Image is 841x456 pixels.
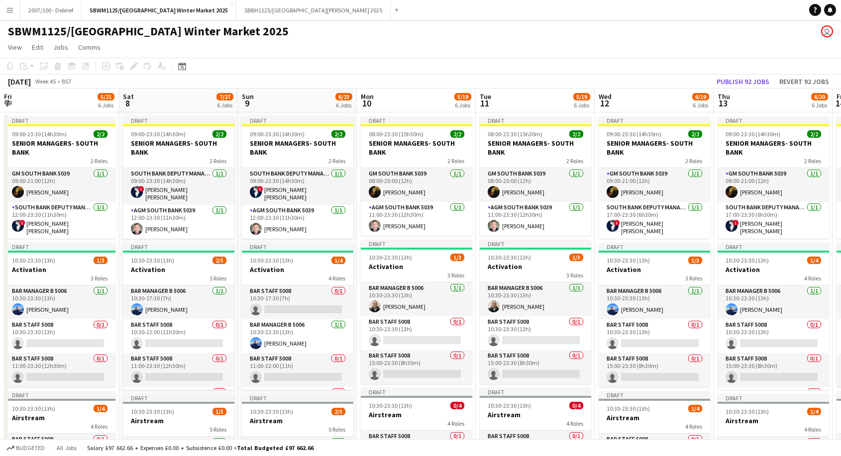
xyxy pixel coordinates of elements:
app-card-role: GM South Bank 50391/109:00-21:00 (12h)[PERSON_NAME] [599,168,710,202]
h1: SBWM1125/[GEOGRAPHIC_DATA] Winter Market 2025 [8,24,289,39]
app-card-role: South Bank Deputy Manager 50391/109:00-23:30 (14h30m)![PERSON_NAME] [PERSON_NAME] [123,168,234,205]
div: Draft10:30-23:30 (13h)1/3Activation3 RolesBar Manager B 50061/110:30-23:30 (13h)[PERSON_NAME]Bar ... [480,240,591,384]
h3: SENIOR MANAGERS- SOUTH BANK [599,139,710,157]
h3: Activation [242,265,353,274]
div: Draft [361,240,472,248]
app-card-role: Bar Staff 50080/115:00-23:30 (8h30m) [718,353,829,387]
app-card-role: AGM South Bank 50391/112:00-23:30 (11h30m)[PERSON_NAME] [123,205,234,239]
span: Fri [4,92,12,101]
app-job-card: Draft10:30-23:30 (13h)1/3Activation3 RolesBar Manager B 50061/110:30-23:30 (13h)[PERSON_NAME]Bar ... [599,243,710,387]
span: 2 Roles [210,157,226,165]
app-card-role: South Bank Deputy Manager 50391/109:00-23:30 (14h30m)![PERSON_NAME] [PERSON_NAME] [242,168,353,205]
span: 2 Roles [566,157,583,165]
h3: SENIOR MANAGERS- SOUTH BANK [123,139,234,157]
h3: SENIOR MANAGERS- SOUTH BANK [718,139,829,157]
span: 8 [121,97,134,109]
span: 10:30-23:30 (13h) [369,402,412,409]
div: Draft [599,391,710,399]
app-card-role: Bar Staff 50080/110:30-23:30 (13h) [480,316,591,350]
div: Draft [4,391,115,399]
span: 2/5 [331,408,345,415]
div: Draft [718,243,829,251]
app-card-role: GM South Bank 50391/109:00-21:00 (12h)[PERSON_NAME] [4,168,115,202]
span: 1/4 [807,257,821,264]
span: 2 Roles [804,157,821,165]
div: Draft [123,243,234,251]
app-card-role: South Bank Deputy Manager 50391/117:00-23:30 (6h30m)![PERSON_NAME] [PERSON_NAME] [718,202,829,239]
span: 1/4 [688,405,702,412]
app-card-role: Bar Staff 50080/110:30-22:00 (11h30m) [123,319,234,353]
app-card-role: GM South Bank 50391/108:00-20:00 (12h)[PERSON_NAME] [361,168,472,202]
div: [DATE] [8,77,31,87]
span: ! [19,220,25,226]
span: 7 [2,97,12,109]
div: BST [62,78,72,85]
span: 09:00-23:30 (14h30m) [726,130,780,138]
span: 5/21 [98,93,114,100]
h3: Activation [718,265,829,274]
h3: Activation [599,265,710,274]
span: All jobs [55,444,79,452]
span: 09:00-23:30 (14h30m) [607,130,661,138]
h3: Activation [480,262,591,271]
app-job-card: Draft08:00-23:30 (15h30m)2/2SENIOR MANAGERS- SOUTH BANK2 RolesGM South Bank 50391/108:00-20:00 (1... [480,116,591,236]
span: 3 Roles [91,274,107,282]
app-card-role: Bar Manager B 50061/110:30-23:30 (13h)[PERSON_NAME] [361,282,472,316]
div: Draft [599,116,710,124]
h3: Activation [361,262,472,271]
span: Sun [242,92,254,101]
span: 10:30-23:30 (13h) [12,257,55,264]
app-card-role: Bar Staff 50080/110:30-17:30 (7h) [242,285,353,319]
span: Thu [718,92,730,101]
h3: SENIOR MANAGERS- SOUTH BANK [242,139,353,157]
span: Total Budgeted £97 662.66 [237,444,314,452]
span: 4 Roles [804,274,821,282]
span: 4 Roles [91,423,107,430]
span: 10:30-23:30 (13h) [607,257,650,264]
span: 9 [240,97,254,109]
span: Edit [32,43,43,52]
app-job-card: Draft09:00-23:30 (14h30m)2/2SENIOR MANAGERS- SOUTH BANK2 RolesGM South Bank 50391/109:00-21:00 (1... [599,116,710,239]
span: 5/19 [573,93,590,100]
span: 2/2 [807,130,821,138]
h3: Airstream [480,410,591,419]
app-job-card: Draft10:30-23:30 (13h)1/3Activation3 RolesBar Manager B 50061/110:30-23:30 (13h)[PERSON_NAME]Bar ... [361,240,472,384]
span: ! [733,220,739,226]
div: 6 Jobs [574,101,590,109]
h3: SENIOR MANAGERS- SOUTH BANK [480,139,591,157]
span: 2 Roles [685,157,702,165]
div: Draft09:00-23:30 (14h30m)2/2SENIOR MANAGERS- SOUTH BANK2 RolesGM South Bank 50391/109:00-21:00 (1... [718,116,829,239]
span: ! [257,186,263,192]
span: 2/2 [688,130,702,138]
span: 4 Roles [804,426,821,433]
app-card-role: Bar Manager B 50061/110:30-17:30 (7h)[PERSON_NAME] [123,285,234,319]
app-card-role: Bar Manager B 50061/110:30-23:30 (13h)[PERSON_NAME] [480,282,591,316]
span: 7/27 [216,93,233,100]
div: 6 Jobs [455,101,471,109]
div: Draft08:00-23:30 (15h30m)2/2SENIOR MANAGERS- SOUTH BANK2 RolesGM South Bank 50391/108:00-20:00 (1... [361,116,472,236]
span: 10:30-23:30 (13h) [131,408,174,415]
app-card-role: GM South Bank 50391/108:00-20:00 (12h)[PERSON_NAME] [480,168,591,202]
h3: Activation [4,265,115,274]
h3: Airstream [123,416,234,425]
span: 10:30-23:30 (13h) [726,408,769,415]
span: 2/5 [212,257,226,264]
app-card-role: Bar Staff 50080/111:00-23:30 (12h30m) [4,353,115,387]
span: 5 Roles [210,274,226,282]
div: 6 Jobs [336,101,352,109]
app-card-role: Bar Staff 50080/1 [242,387,353,421]
app-job-card: Draft09:00-23:30 (14h30m)2/2SENIOR MANAGERS- SOUTH BANK2 RolesSouth Bank Deputy Manager 50391/109... [242,116,353,239]
app-card-role: Bar Staff 50080/110:30-23:30 (13h) [4,319,115,353]
div: Draft [4,116,115,124]
app-card-role: Bar Staff 50080/115:00-23:30 (8h30m) [480,350,591,384]
div: Draft [123,116,234,124]
h3: Airstream [242,416,353,425]
span: Budgeted [16,445,45,452]
app-job-card: Draft10:30-23:30 (13h)1/3Activation3 RolesBar Manager B 50061/110:30-23:30 (13h)[PERSON_NAME]Bar ... [4,243,115,387]
app-job-card: Draft09:00-23:30 (14h30m)2/2SENIOR MANAGERS- SOUTH BANK2 RolesGM South Bank 50391/109:00-21:00 (1... [4,116,115,239]
span: 5 Roles [210,426,226,433]
app-card-role: South Bank Deputy Manager 50391/112:00-23:30 (11h30m)![PERSON_NAME] [PERSON_NAME] [4,202,115,239]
